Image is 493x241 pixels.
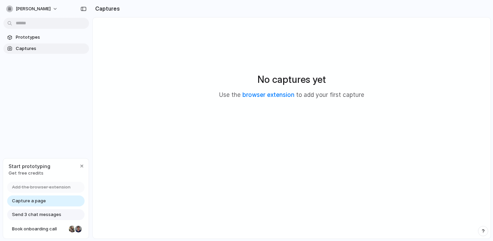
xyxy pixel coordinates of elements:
span: [PERSON_NAME] [16,5,51,12]
span: Start prototyping [9,163,50,170]
div: Christian Iacullo [74,225,83,233]
span: Book onboarding call [12,226,66,232]
a: Captures [3,43,89,54]
h2: Captures [92,4,120,13]
button: [PERSON_NAME] [3,3,61,14]
span: Get free credits [9,170,50,177]
a: Book onboarding call [7,224,85,234]
p: Use the to add your first capture [219,91,364,100]
a: browser extension [242,91,294,98]
span: Send 3 chat messages [12,211,61,218]
a: Prototypes [3,32,89,42]
span: Prototypes [16,34,86,41]
div: Nicole Kubica [68,225,76,233]
span: Captures [16,45,86,52]
h2: No captures yet [257,72,326,87]
span: Capture a page [12,198,46,204]
span: Add the browser extension [12,184,71,191]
